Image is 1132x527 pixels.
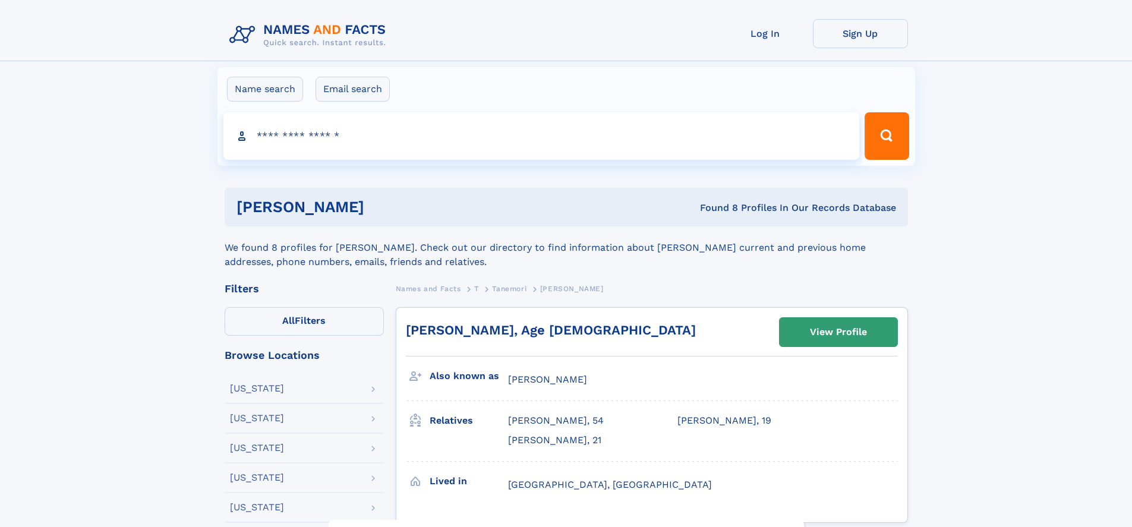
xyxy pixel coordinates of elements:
[508,479,712,490] span: [GEOGRAPHIC_DATA], [GEOGRAPHIC_DATA]
[230,473,284,482] div: [US_STATE]
[230,503,284,512] div: [US_STATE]
[430,471,508,491] h3: Lived in
[237,200,532,214] h1: [PERSON_NAME]
[316,77,390,102] label: Email search
[225,283,384,294] div: Filters
[223,112,860,160] input: search input
[780,318,897,346] a: View Profile
[492,281,526,296] a: Tanemori
[865,112,909,160] button: Search Button
[430,411,508,431] h3: Relatives
[474,281,479,296] a: T
[227,77,303,102] label: Name search
[396,281,461,296] a: Names and Facts
[225,307,384,336] label: Filters
[430,366,508,386] h3: Also known as
[508,414,604,427] a: [PERSON_NAME], 54
[282,315,295,326] span: All
[225,19,396,51] img: Logo Names and Facts
[677,414,771,427] a: [PERSON_NAME], 19
[230,414,284,423] div: [US_STATE]
[810,318,867,346] div: View Profile
[474,285,479,293] span: T
[230,384,284,393] div: [US_STATE]
[225,226,908,269] div: We found 8 profiles for [PERSON_NAME]. Check out our directory to find information about [PERSON_...
[230,443,284,453] div: [US_STATE]
[813,19,908,48] a: Sign Up
[718,19,813,48] a: Log In
[508,434,601,447] a: [PERSON_NAME], 21
[508,374,587,385] span: [PERSON_NAME]
[540,285,604,293] span: [PERSON_NAME]
[492,285,526,293] span: Tanemori
[225,350,384,361] div: Browse Locations
[406,323,696,337] a: [PERSON_NAME], Age [DEMOGRAPHIC_DATA]
[532,201,896,214] div: Found 8 Profiles In Our Records Database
